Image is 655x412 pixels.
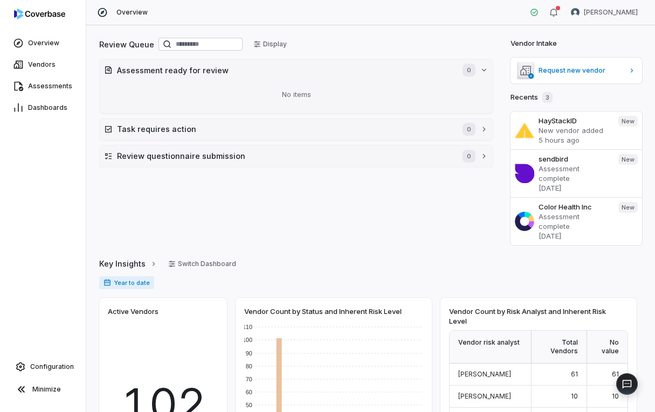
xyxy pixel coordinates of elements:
[564,4,644,20] button: Arun Muthu avatar[PERSON_NAME]
[539,231,610,241] p: [DATE]
[458,392,511,400] span: [PERSON_NAME]
[612,392,619,400] span: 10
[99,253,157,275] a: Key Insights
[108,306,158,316] span: Active Vendors
[571,370,578,378] span: 61
[618,154,638,165] span: New
[539,125,610,135] p: New vendor added
[458,370,511,378] span: [PERSON_NAME]
[99,258,146,269] span: Key Insights
[99,276,154,289] span: Year to date
[104,279,111,287] svg: Date range for report
[244,306,402,316] span: Vendor Count by Status and Inherent Risk Level
[4,357,81,376] a: Configuration
[4,379,81,400] button: Minimize
[612,370,619,378] span: 61
[571,392,578,400] span: 10
[2,98,84,117] a: Dashboards
[539,183,610,193] p: [DATE]
[243,337,252,343] text: 100
[511,38,557,49] h2: Vendor Intake
[532,331,587,364] div: Total Vendors
[463,150,475,163] span: 0
[117,150,452,162] h2: Review questionnaire submission
[539,212,610,231] p: Assessment complete
[243,324,252,330] text: 110
[542,92,553,103] span: 3
[587,331,628,364] div: No value
[100,59,493,81] button: Assessment ready for review0
[28,39,59,47] span: Overview
[539,66,624,75] span: Request new vendor
[2,76,84,96] a: Assessments
[511,197,642,245] a: Color Health IncAssessment complete[DATE]New
[449,306,624,326] span: Vendor Count by Risk Analyst and Inherent Risk Level
[30,362,74,371] span: Configuration
[511,58,642,83] a: Request new vendor
[246,350,252,357] text: 90
[246,402,252,408] text: 50
[14,9,65,19] img: logo-D7KZi-bG.svg
[450,331,532,364] div: Vendor risk analyst
[571,8,580,17] img: Arun Muthu avatar
[246,389,252,395] text: 60
[584,8,638,17] span: [PERSON_NAME]
[511,111,642,149] a: HayStackIDNew vendor added5 hours agoNew
[117,65,452,76] h2: Assessment ready for review
[246,363,252,369] text: 80
[539,135,610,145] p: 5 hours ago
[117,123,452,135] h2: Task requires action
[463,64,475,76] span: 0
[511,92,553,103] h2: Recents
[96,253,161,275] button: Key Insights
[463,123,475,136] span: 0
[100,145,493,167] button: Review questionnaire submission0
[162,256,243,272] button: Switch Dashboard
[2,55,84,74] a: Vendors
[104,81,488,109] div: No items
[539,164,610,183] p: Assessment complete
[539,116,610,125] h3: HayStackID
[247,36,293,52] button: Display
[618,116,638,127] span: New
[2,33,84,53] a: Overview
[28,82,72,90] span: Assessments
[99,39,154,50] h2: Review Queue
[28,60,56,69] span: Vendors
[511,149,642,197] a: sendbirdAssessment complete[DATE]New
[539,154,610,164] h3: sendbird
[100,118,493,140] button: Task requires action0
[246,376,252,382] text: 70
[116,8,148,17] span: Overview
[32,385,61,394] span: Minimize
[539,202,610,212] h3: Color Health Inc
[618,202,638,213] span: New
[28,103,67,112] span: Dashboards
